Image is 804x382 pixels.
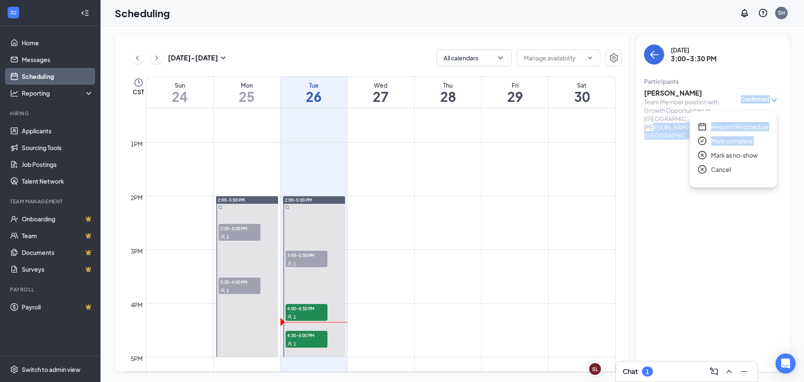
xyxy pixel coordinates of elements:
a: August 24, 2025 [147,77,213,108]
svg: User [287,261,292,266]
h1: 29 [482,89,548,104]
svg: Notifications [740,8,750,18]
h1: 28 [415,89,481,104]
svg: ComposeMessage [709,366,719,377]
div: Thu [415,81,481,89]
h1: 27 [348,89,414,104]
span: 4:00-4:30 PM [286,304,327,312]
a: August 29, 2025 [482,77,548,108]
div: 4pm [129,300,144,309]
h1: 25 [214,89,280,104]
a: August 25, 2025 [214,77,280,108]
div: SL [592,366,598,373]
button: ChevronLeft [131,52,144,64]
div: 5pm [129,354,144,363]
a: Applicants [22,122,93,139]
span: 3:30-4:00 PM [219,278,260,286]
div: 2pm [129,193,144,202]
a: Sourcing Tools [22,139,93,156]
svg: Settings [10,365,18,374]
a: SurveysCrown [22,261,93,278]
svg: ChevronLeft [133,53,142,63]
span: Confirmed [741,95,769,104]
a: DocumentsCrown [22,244,93,261]
span: 2:30-3:00 PM [219,224,260,232]
div: 1 [646,368,649,375]
span: down [771,97,777,103]
div: [DATE] [671,46,716,54]
span: close-circle [698,165,706,174]
span: check-circle [698,137,706,145]
a: August 30, 2025 [549,77,615,108]
span: 2:00-5:00 PM [285,197,312,203]
div: Team Member position with Growth Opportunities at [GEOGRAPHIC_DATA][PERSON_NAME] of [GEOGRAPHIC_D... [644,98,732,140]
svg: ArrowLeft [649,49,659,60]
span: 4:30-5:00 PM [286,331,327,339]
span: calendar [698,122,706,131]
h1: 30 [549,89,615,104]
div: Wed [348,81,414,89]
h1: 26 [281,89,347,104]
svg: Analysis [10,89,18,97]
a: Job Postings [22,156,93,173]
svg: User [220,234,225,239]
svg: Sync [285,205,289,209]
button: ComposeMessage [707,365,721,378]
svg: Settings [609,53,619,63]
div: Fri [482,81,548,89]
button: Minimize [737,365,751,378]
button: ChevronUp [722,365,736,378]
input: Manage availability [524,53,583,62]
div: 3pm [129,247,144,256]
div: Sat [549,81,615,89]
span: 2:00-5:00 PM [218,197,245,203]
button: Settings [606,49,622,66]
span: Mark as no-show [711,151,758,160]
span: Mark complete [711,136,753,146]
button: All calendarsChevronDown [436,49,512,66]
svg: Sync [218,205,222,209]
div: Sun [147,81,213,89]
div: Open Intercom Messenger [776,353,796,374]
a: TeamCrown [22,227,93,244]
h1: 24 [147,89,213,104]
a: Scheduling [22,68,93,85]
svg: User [287,341,292,346]
div: Switch to admin view [22,365,80,374]
div: SH [778,9,785,16]
svg: User [220,288,225,293]
a: Talent Network [22,173,93,190]
svg: ChevronDown [496,54,505,62]
span: 1 [294,261,296,267]
div: Payroll [10,286,92,293]
div: Team Management [10,198,92,205]
a: Home [22,34,93,51]
svg: ChevronUp [724,366,734,377]
div: Mon [214,81,280,89]
svg: Minimize [739,366,749,377]
svg: WorkstreamLogo [9,8,18,17]
svg: ChevronDown [587,55,593,61]
a: August 26, 2025 [281,77,347,108]
span: Cancel [711,165,731,174]
button: ChevronRight [150,52,163,64]
button: back-button [644,44,664,65]
span: 1 [227,288,229,294]
svg: ChevronRight [152,53,161,63]
h3: Chat [623,367,638,376]
a: August 27, 2025 [348,77,414,108]
div: Tue [281,81,347,89]
a: August 28, 2025 [415,77,481,108]
span: CST [133,88,144,96]
div: Participants [644,77,781,86]
div: Reporting [22,89,94,97]
svg: Clock [134,78,144,88]
svg: SmallChevronDown [218,53,228,63]
a: Messages [22,51,93,68]
div: Hiring [10,110,92,117]
a: PayrollCrown [22,299,93,315]
span: 3:00-3:30 PM [286,251,327,259]
span: close-circle [698,151,706,159]
span: 1 [227,234,229,240]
